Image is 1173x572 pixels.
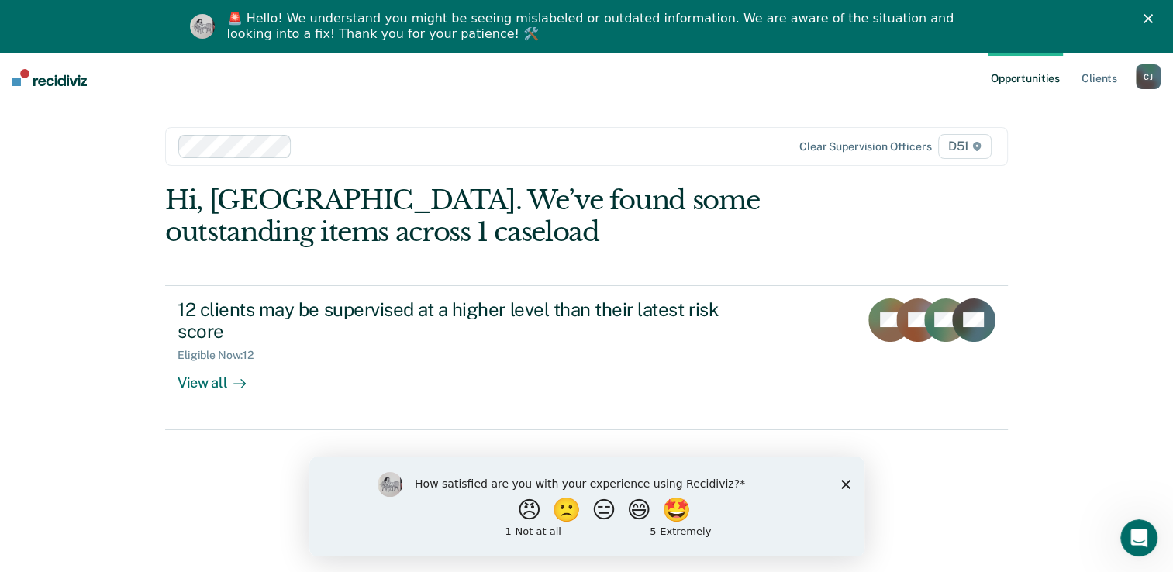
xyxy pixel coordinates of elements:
iframe: Intercom live chat [1120,519,1157,556]
a: 12 clients may be supervised at a higher level than their latest risk scoreEligible Now:12View all [165,285,1008,430]
div: Close [1144,14,1159,23]
a: Opportunities [988,53,1063,102]
span: D51 [938,134,992,159]
a: Clients [1078,53,1120,102]
img: Recidiviz [12,69,87,86]
div: View all [178,362,264,392]
button: CJ [1136,64,1161,89]
div: 🚨 Hello! We understand you might be seeing mislabeled or outdated information. We are aware of th... [227,11,959,42]
img: Profile image for Kim [190,14,215,39]
div: 12 clients may be supervised at a higher level than their latest risk score [178,298,722,343]
div: Hi, [GEOGRAPHIC_DATA]. We’ve found some outstanding items across 1 caseload [165,184,839,248]
div: Clear supervision officers [799,140,931,153]
div: Eligible Now : 12 [178,349,266,362]
iframe: Survey by Kim from Recidiviz [309,457,864,556]
div: C J [1136,64,1161,89]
